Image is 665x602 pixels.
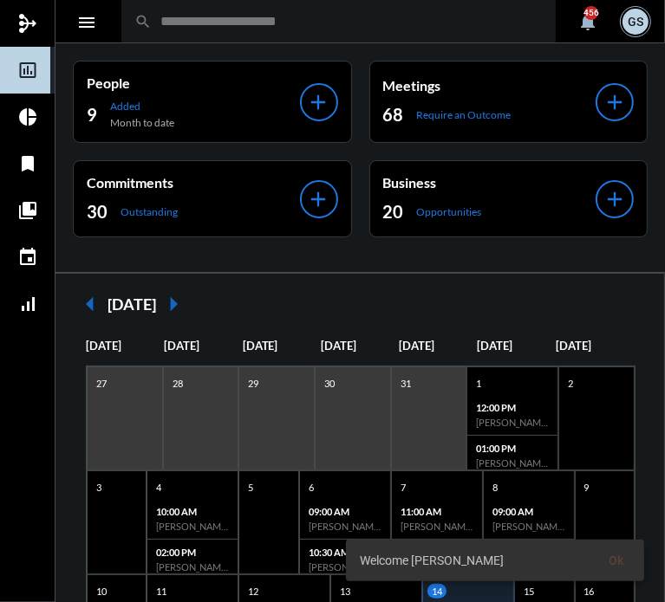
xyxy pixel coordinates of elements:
p: Opportunities [417,205,482,218]
p: [DATE] [86,339,164,353]
p: 11 [152,584,171,599]
div: 456 [584,6,598,20]
p: Outstanding [121,205,178,218]
p: [DATE] [164,339,242,353]
p: 09:00 AM [492,506,565,517]
span: Welcome [PERSON_NAME] [360,552,504,569]
mat-icon: pie_chart [17,107,38,127]
p: 27 [92,376,111,391]
p: 02:00 PM [156,547,229,558]
mat-icon: mediation [17,13,38,34]
p: 10:30 AM [309,547,381,558]
h6: [PERSON_NAME] - Verification [156,521,229,532]
p: 4 [152,480,166,495]
p: 12:00 PM [476,402,549,413]
p: Added [110,100,174,113]
mat-icon: event [17,247,38,268]
p: 7 [396,480,410,495]
p: [DATE] [243,339,321,353]
h2: [DATE] [108,295,156,314]
p: Month to date [110,116,174,129]
span: Ok [609,553,623,567]
p: People [87,74,300,91]
mat-icon: arrow_right [156,287,191,321]
p: [DATE] [399,339,477,353]
p: 09:00 AM [309,506,381,517]
h2: 68 [383,102,404,126]
p: 30 [320,376,339,391]
p: [DATE] [556,339,634,353]
button: Toggle sidenav [69,4,104,39]
mat-icon: add [307,90,331,114]
div: GS [623,9,649,35]
mat-icon: insert_chart_outlined [17,60,38,81]
h6: [PERSON_NAME] - Action [476,417,549,428]
p: Commitments [87,174,300,191]
p: Business [383,174,597,191]
p: 6 [304,480,318,495]
p: 31 [396,376,415,391]
mat-icon: collections_bookmark [17,200,38,221]
mat-icon: search [134,13,152,30]
p: [DATE] [321,339,399,353]
mat-icon: notifications [577,11,598,32]
mat-icon: add [307,187,331,211]
h2: 30 [87,199,108,223]
h6: [PERSON_NAME] - The Philosophy [156,561,229,573]
p: 11:00 AM [401,506,473,517]
h6: [PERSON_NAME] - The Philosophy [476,457,549,469]
mat-icon: Side nav toggle icon [76,12,97,33]
mat-icon: arrow_left [73,287,108,321]
p: 9 [580,480,594,495]
p: 01:00 PM [476,443,549,454]
mat-icon: signal_cellular_alt [17,294,38,314]
p: 3 [92,480,106,495]
mat-icon: add [603,90,627,114]
mat-icon: bookmark [17,153,38,174]
p: 1 [472,376,486,391]
p: 28 [168,376,187,391]
p: 8 [488,480,502,495]
p: 29 [244,376,263,391]
h6: [PERSON_NAME] - The Philosophy [309,521,381,532]
button: Ok [595,545,637,576]
p: 10 [92,584,111,599]
p: [DATE] [477,339,555,353]
p: Require an Outcome [417,108,512,121]
p: Meetings [383,77,597,94]
p: 5 [244,480,258,495]
p: 2 [564,376,577,391]
h2: 20 [383,199,404,223]
mat-icon: add [603,187,627,211]
p: 10:00 AM [156,506,229,517]
h2: 9 [87,102,97,126]
p: 12 [244,584,263,599]
h6: [PERSON_NAME] - Action [309,561,381,573]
